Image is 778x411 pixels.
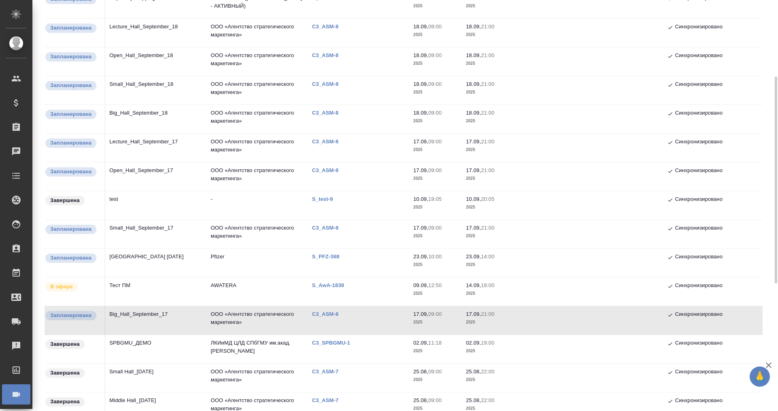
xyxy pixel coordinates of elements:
p: C3_ASM-7 [312,397,344,403]
p: 19:05 [428,196,442,202]
p: 2025 [466,60,511,68]
p: 02.09, [466,340,481,346]
a: S_AwA-1839 [312,282,350,288]
p: 25.08, [466,368,481,375]
p: 2025 [466,290,511,298]
td: Small_Hall_September_17 [105,220,207,248]
p: 2025 [413,117,458,125]
p: 2025 [413,31,458,39]
p: 25.08, [413,397,428,403]
p: 2025 [413,232,458,240]
p: 14:00 [481,253,494,260]
p: Синхронизировано [675,339,722,349]
p: 2025 [413,203,458,211]
p: 21:00 [481,167,494,173]
p: 09:00 [428,81,442,87]
td: ООО «Агентство стратегического маркетинга» [207,306,308,334]
p: Синхронизировано [675,138,722,147]
p: 2025 [466,261,511,269]
p: В эфире [50,283,73,291]
td: Pfizer [207,249,308,277]
td: ООО «Агентство стратегического маркетинга» [207,220,308,248]
p: 09:00 [428,311,442,317]
p: Запланирована [50,225,92,233]
p: 2025 [413,2,458,10]
td: Тест ПМ [105,277,207,306]
p: 18.09, [466,23,481,30]
p: 2025 [413,347,458,355]
td: ООО «Агентство стратегического маркетинга» [207,364,308,392]
p: 17.09, [466,138,481,145]
a: C3_ASM-8 [312,167,344,173]
span: 🙏 [753,368,767,385]
p: 2025 [413,60,458,68]
p: 2025 [413,376,458,384]
p: 18.09, [466,110,481,116]
td: Big_Hall_September_18 [105,105,207,133]
p: 18.09, [413,110,428,116]
p: 21:00 [481,52,494,58]
p: 09:00 [428,138,442,145]
p: Запланирована [50,24,92,32]
p: 21:00 [481,23,494,30]
p: 2025 [466,146,511,154]
p: Синхронизировано [675,80,722,90]
td: ООО «Агентство стратегического маркетинга» [207,76,308,104]
td: ООО «Агентство стратегического маркетинга» [207,162,308,191]
td: Open_Hall_September_17 [105,162,207,191]
p: 10:00 [428,253,442,260]
p: 18.09, [466,52,481,58]
td: Open_Hall_September_18 [105,47,207,76]
td: ООО «Агентство стратегического маркетинга» [207,19,308,47]
p: 09:00 [428,167,442,173]
a: C3_ASM-8 [312,23,344,30]
td: ООО «Агентство стратегического маркетинга» [207,105,308,133]
p: 17.09, [413,138,428,145]
p: 09:00 [428,110,442,116]
p: 25.08, [413,368,428,375]
p: 22:00 [481,368,494,375]
p: Синхронизировано [675,368,722,377]
td: AWATERA [207,277,308,306]
p: 11:18 [428,340,442,346]
p: 23.09, [413,253,428,260]
a: C3_ASM-8 [312,110,344,116]
p: 2025 [413,175,458,183]
p: 21:00 [481,225,494,231]
p: 09.09, [413,282,428,288]
p: Запланирована [50,168,92,176]
p: 2025 [466,88,511,96]
p: 18.09, [413,81,428,87]
p: 22:00 [481,397,494,403]
p: 21:00 [481,138,494,145]
p: Синхронизировано [675,51,722,61]
p: Синхронизировано [675,310,722,320]
p: Синхронизировано [675,253,722,262]
p: 09:00 [428,397,442,403]
td: Small_Hall_September_18 [105,76,207,104]
p: Запланирована [50,110,92,118]
td: SPBGMU_ДЕМО [105,335,207,363]
p: 21:00 [481,311,494,317]
a: S_PFZ-368 [312,253,346,260]
p: Синхронизировано [675,23,722,32]
p: Запланирована [50,53,92,61]
p: Запланирована [50,139,92,147]
p: 09:00 [428,52,442,58]
p: 10.09, [466,196,481,202]
p: 2025 [466,232,511,240]
p: 18:00 [481,282,494,288]
td: [GEOGRAPHIC_DATA] [DATE] [105,249,207,277]
p: C3_ASM-8 [312,138,344,145]
p: Синхронизировано [675,224,722,234]
p: Синхронизировано [675,281,722,291]
p: 02.09, [413,340,428,346]
p: 17.09, [466,225,481,231]
p: 2025 [466,318,511,326]
a: C3_ASM-8 [312,81,344,87]
a: C3_ASM-8 [312,52,344,58]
